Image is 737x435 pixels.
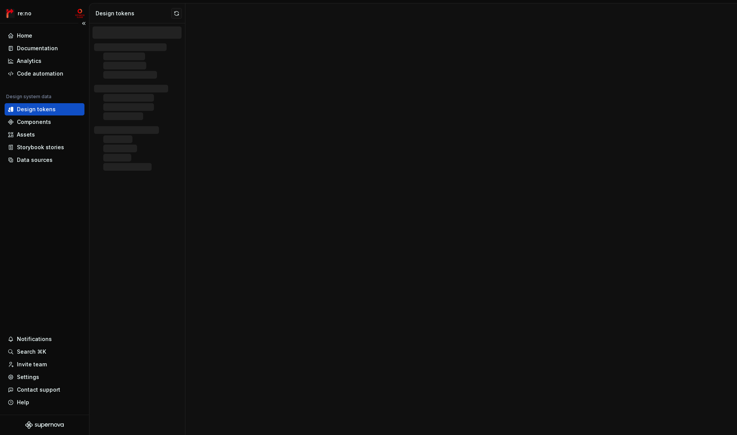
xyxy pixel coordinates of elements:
[17,373,39,381] div: Settings
[96,10,171,17] div: Design tokens
[5,30,84,42] a: Home
[5,103,84,115] a: Design tokens
[17,143,64,151] div: Storybook stories
[5,42,84,54] a: Documentation
[17,399,29,406] div: Help
[2,5,88,21] button: re:nomc-develop
[17,386,60,394] div: Contact support
[17,57,41,65] div: Analytics
[17,44,58,52] div: Documentation
[78,18,89,29] button: Collapse sidebar
[17,348,46,356] div: Search ⌘K
[17,361,47,368] div: Invite team
[5,358,84,371] a: Invite team
[5,129,84,141] a: Assets
[75,9,84,18] img: mc-develop
[5,371,84,383] a: Settings
[5,55,84,67] a: Analytics
[5,141,84,153] a: Storybook stories
[17,105,56,113] div: Design tokens
[17,70,63,77] div: Code automation
[17,335,52,343] div: Notifications
[5,9,15,18] img: 4ec385d3-6378-425b-8b33-6545918efdc5.png
[17,118,51,126] div: Components
[5,333,84,345] button: Notifications
[5,68,84,80] a: Code automation
[17,131,35,138] div: Assets
[5,384,84,396] button: Contact support
[17,32,32,40] div: Home
[5,396,84,409] button: Help
[17,156,53,164] div: Data sources
[6,94,51,100] div: Design system data
[25,421,64,429] svg: Supernova Logo
[5,116,84,128] a: Components
[5,346,84,358] button: Search ⌘K
[18,10,31,17] div: re:no
[5,154,84,166] a: Data sources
